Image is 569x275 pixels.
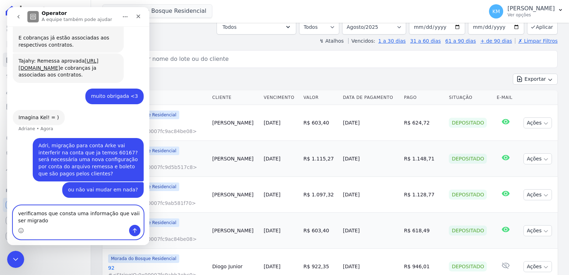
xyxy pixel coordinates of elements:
[209,213,261,249] td: [PERSON_NAME]
[264,192,280,197] a: [DATE]
[108,157,207,171] a: 27#<StringIO:0x00007fc9d5b517c8>
[108,164,207,171] span: #<StringIO:0x00007fc9d5b517c8>
[340,177,401,213] td: [DATE]
[507,12,555,18] p: Ver opções
[401,141,446,177] td: R$ 1.148,71
[483,1,569,21] button: KM [PERSON_NAME] Ver opções
[480,38,512,44] a: + de 90 dias
[449,118,487,128] div: Depositado
[264,228,280,233] a: [DATE]
[108,200,207,207] span: #<StringIO:0x00007fc9ab581f70>
[11,7,105,20] a: [URL][DOMAIN_NAME]
[6,199,136,218] textarea: Envie uma mensagem...
[6,175,137,199] div: Kerolayne diz…
[6,103,137,131] div: Adriane diz…
[7,7,149,245] iframe: Intercom live chat
[108,121,207,135] a: 271#<StringIO:0x00007fc9ac84be08>
[11,51,111,72] div: Tajahy: Remessa aprovada e cobranças ja associadas aos contratos.
[3,213,88,228] a: Conta Hent
[217,20,296,35] button: Todos
[3,84,88,98] a: Clientes
[209,177,261,213] td: [PERSON_NAME]
[122,218,133,229] button: Enviar uma mensagem
[449,190,487,200] div: Depositado
[11,6,111,41] div: Ilhas Caribe: Remessa aprovada E cobranças já estão associadas aos respectivos contratos.
[527,19,558,35] button: Aplicar
[3,21,88,36] a: Visão Geral
[449,226,487,236] div: Depositado
[401,105,446,141] td: R$ 624,72
[6,186,85,195] div: Plataformas
[301,213,340,249] td: R$ 603,40
[11,51,91,64] a: [URL][DOMAIN_NAME]
[264,120,280,126] a: [DATE]
[492,9,500,14] span: KM
[301,90,340,105] th: Valor
[301,105,340,141] td: R$ 603,40
[108,228,207,243] a: 271#<StringIO:0x00007fc9ac84be08>
[31,135,131,170] div: Adri, migração para conta Arke vai interferir na conta que ja temos 60167? será necessária uma no...
[102,4,212,18] button: Morada Do Bosque Residencial
[523,153,552,164] button: Ações
[6,46,137,81] div: Adriane diz…
[26,131,137,174] div: Adri, migração para conta Arke vai interferir na conta que ja temos 60167? será necessária uma no...
[3,53,88,67] a: Parcelas
[209,105,261,141] td: [PERSON_NAME]
[3,147,88,161] a: Negativação
[3,68,88,83] a: Lotes
[523,189,552,200] button: Ações
[401,90,446,105] th: Pago
[125,3,138,16] div: Fechar
[449,154,487,164] div: Depositado
[340,90,401,105] th: Data de Pagamento
[209,141,261,177] td: [PERSON_NAME]
[6,2,117,46] div: Ilhas Caribe: Remessa aprovada[URL][DOMAIN_NAME]E cobranças já estão associadas aos respectivos c...
[6,131,137,175] div: Kerolayne diz…
[6,81,137,103] div: Kerolayne diz…
[11,221,17,226] button: Selecionador de Emoji
[108,236,207,243] span: #<StringIO:0x00007fc9ac84be08>
[108,128,207,135] span: #<StringIO:0x00007fc9ac84be08>
[7,251,24,268] iframe: Intercom live chat
[523,261,552,272] button: Ações
[401,213,446,249] td: R$ 618,49
[445,38,476,44] a: 61 a 90 dias
[301,141,340,177] td: R$ 1.115,27
[11,107,52,114] div: Imagina Kel! = )
[494,90,517,105] th: E-mail
[513,74,558,85] button: Exportar
[523,117,552,128] button: Ações
[401,177,446,213] td: R$ 1.128,77
[223,23,236,31] span: Todos
[108,192,207,207] a: 235#<StringIO:0x00007fc9ab581f70>
[449,261,487,271] div: Depositado
[3,100,88,114] a: Minha Carteira
[319,38,344,44] label: ↯ Atalhos
[3,115,88,129] a: Transferências
[340,213,401,249] td: [DATE]
[111,3,125,16] button: Início
[3,131,88,145] a: Crédito
[116,52,554,66] input: Buscar por nome do lote ou do cliente
[340,141,401,177] td: [DATE]
[446,90,494,105] th: Situação
[6,103,58,118] div: Imagina Kel! = )Adriane • Agora
[348,38,375,44] label: Vencidos:
[108,254,179,263] span: Morada do Bosque Residencial
[264,156,280,162] a: [DATE]
[61,179,131,186] div: ou não vai mudar em nada?
[261,90,301,105] th: Vencimento
[3,37,88,51] a: Contratos
[301,177,340,213] td: R$ 1.097,32
[34,9,105,16] p: A equipe também pode ajudar
[507,5,555,12] p: [PERSON_NAME]
[3,198,88,212] a: Recebíveis
[84,86,131,93] div: muito obrigada <3
[6,46,117,76] div: Tajahy: Remessa aprovada[URL][DOMAIN_NAME]e cobranças ja associadas aos contratos.
[78,81,137,97] div: muito obrigada <3
[410,38,441,44] a: 31 a 60 dias
[102,90,209,105] th: Contrato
